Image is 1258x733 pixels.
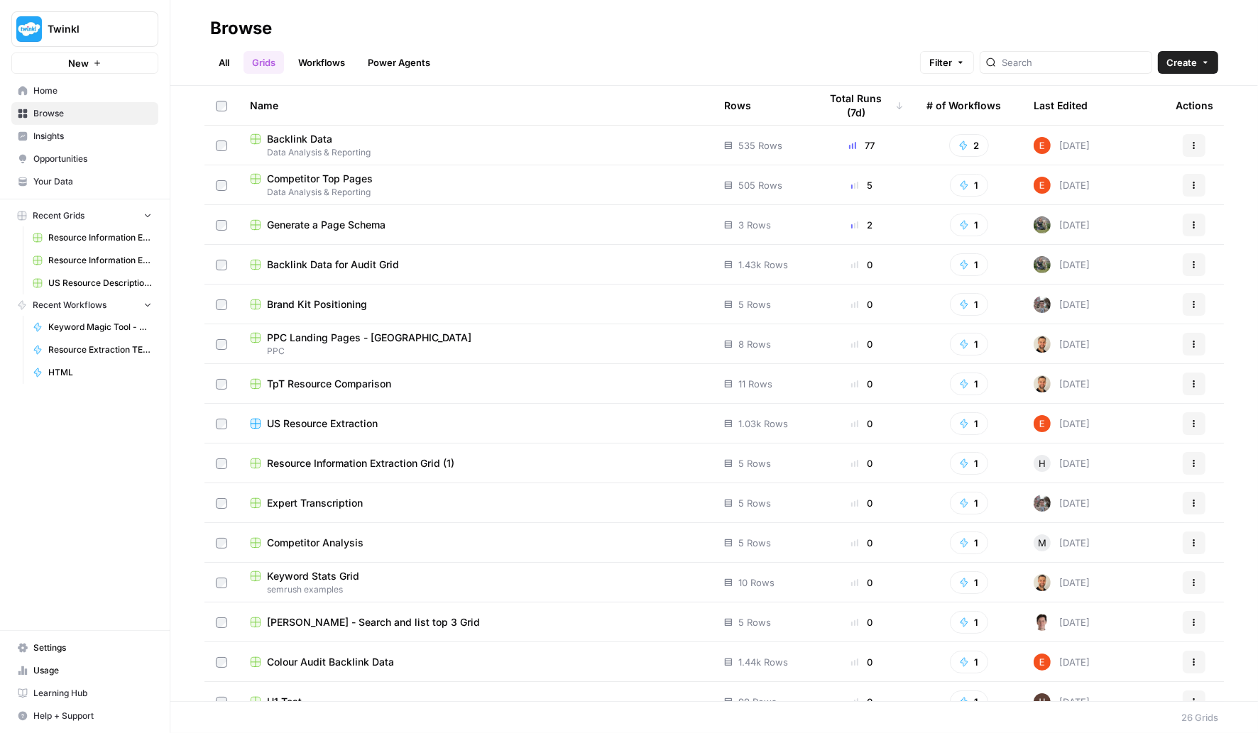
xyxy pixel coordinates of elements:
[267,172,373,186] span: Competitor Top Pages
[738,258,788,272] span: 1.43k Rows
[820,337,904,351] div: 0
[33,299,106,312] span: Recent Workflows
[26,226,158,249] a: Resource Information Extraction and Descriptions
[33,209,84,222] span: Recent Grids
[1034,415,1051,432] img: 8y9pl6iujm21he1dbx14kgzmrglr
[250,496,701,510] a: Expert Transcription
[1034,495,1051,512] img: a2mlt6f1nb2jhzcjxsuraj5rj4vi
[250,536,701,550] a: Competitor Analysis
[33,84,152,97] span: Home
[1158,51,1218,74] button: Create
[11,294,158,316] button: Recent Workflows
[267,536,363,550] span: Competitor Analysis
[11,79,158,102] a: Home
[11,682,158,705] a: Learning Hub
[26,249,158,272] a: Resource Information Extraction Grid (1)
[267,297,367,312] span: Brand Kit Positioning
[1034,614,1051,631] img: 5fjcwz9j96yb8k4p8fxbxtl1nran
[1034,177,1090,194] div: [DATE]
[820,655,904,669] div: 0
[250,258,701,272] a: Backlink Data for Audit Grid
[820,536,904,550] div: 0
[1181,710,1218,724] div: 26 Grids
[738,496,771,510] span: 5 Rows
[11,659,158,682] a: Usage
[26,316,158,338] a: Keyword Magic Tool - CSV
[48,277,152,290] span: US Resource Descriptions (1)
[1038,536,1046,550] span: M
[820,138,904,153] div: 77
[1034,256,1090,273] div: [DATE]
[820,86,904,125] div: Total Runs (7d)
[290,51,354,74] a: Workflows
[724,86,751,125] div: Rows
[950,651,988,673] button: 1
[738,615,771,629] span: 5 Rows
[267,132,332,146] span: Backlink Data
[267,615,480,629] span: [PERSON_NAME] - Search and list top 3 Grid
[738,695,777,709] span: 99 Rows
[11,170,158,193] a: Your Data
[950,214,988,236] button: 1
[738,655,788,669] span: 1.44k Rows
[267,569,359,583] span: Keyword Stats Grid
[738,417,788,431] span: 1.03k Rows
[16,16,42,42] img: Twinkl Logo
[1034,216,1090,233] div: [DATE]
[1034,654,1051,671] img: 8y9pl6iujm21he1dbx14kgzmrglr
[950,373,988,395] button: 1
[1034,177,1051,194] img: 8y9pl6iujm21he1dbx14kgzmrglr
[1034,654,1090,671] div: [DATE]
[820,178,904,192] div: 5
[11,102,158,125] a: Browse
[926,86,1001,125] div: # of Workflows
[11,53,158,74] button: New
[1034,375,1090,392] div: [DATE]
[1034,415,1090,432] div: [DATE]
[1034,336,1090,353] div: [DATE]
[33,153,152,165] span: Opportunities
[267,695,302,709] span: H1 Test
[950,174,988,197] button: 1
[48,366,152,379] span: HTML
[820,417,904,431] div: 0
[33,107,152,120] span: Browse
[11,148,158,170] a: Opportunities
[820,615,904,629] div: 0
[11,705,158,727] button: Help + Support
[26,338,158,361] a: Resource Extraction TEST
[820,575,904,590] div: 0
[738,377,772,391] span: 11 Rows
[738,456,771,470] span: 5 Rows
[250,297,701,312] a: Brand Kit Positioning
[1034,296,1090,313] div: [DATE]
[738,138,782,153] span: 535 Rows
[950,690,988,713] button: 1
[250,186,701,199] span: Data Analysis & Reporting
[33,130,152,143] span: Insights
[738,218,771,232] span: 3 Rows
[267,456,454,470] span: Resource Information Extraction Grid (1)
[250,456,701,470] a: Resource Information Extraction Grid (1)
[1034,216,1051,233] img: 5rjaoe5bq89bhl67ztm0su0fb5a8
[267,417,378,431] span: US Resource Extraction
[267,655,394,669] span: Colour Audit Backlink Data
[48,321,152,334] span: Keyword Magic Tool - CSV
[11,125,158,148] a: Insights
[250,218,701,232] a: Generate a Page Schema
[950,531,988,554] button: 1
[33,687,152,700] span: Learning Hub
[359,51,439,74] a: Power Agents
[920,51,974,74] button: Filter
[250,132,701,159] a: Backlink DataData Analysis & Reporting
[210,51,238,74] a: All
[267,331,471,345] span: PPC Landing Pages - [GEOGRAPHIC_DATA]
[1034,693,1090,710] div: [DATE]
[250,345,701,358] span: PPC
[929,55,952,70] span: Filter
[250,377,701,391] a: TpT Resource Comparison
[738,178,782,192] span: 505 Rows
[1034,455,1090,472] div: [DATE]
[738,297,771,312] span: 5 Rows
[950,492,988,514] button: 1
